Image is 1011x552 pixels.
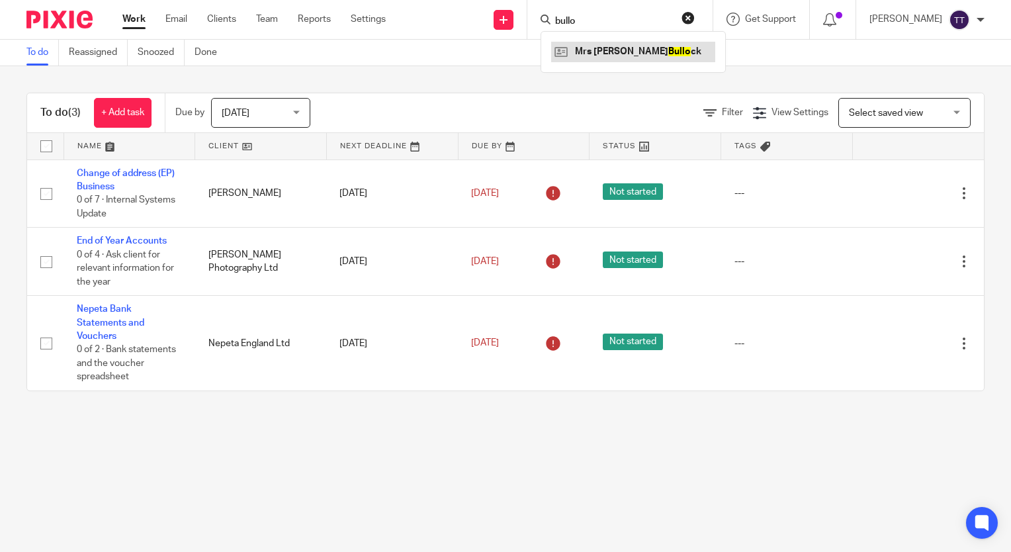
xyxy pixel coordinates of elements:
[77,304,144,341] a: Nepeta Bank Statements and Vouchers
[77,169,175,191] a: Change of address (EP) Business
[207,13,236,26] a: Clients
[165,13,187,26] a: Email
[771,108,828,117] span: View Settings
[195,296,327,391] td: Nepeta England Ltd
[138,40,185,66] a: Snoozed
[326,228,458,296] td: [DATE]
[471,338,499,347] span: [DATE]
[722,108,743,117] span: Filter
[734,187,840,200] div: ---
[122,13,146,26] a: Work
[77,250,174,287] span: 0 of 4 · Ask client for relevant information for the year
[77,236,167,246] a: End of Year Accounts
[195,228,327,296] td: [PERSON_NAME] Photography Ltd
[326,160,458,228] td: [DATE]
[849,109,923,118] span: Select saved view
[40,106,81,120] h1: To do
[298,13,331,26] a: Reports
[734,337,840,350] div: ---
[734,255,840,268] div: ---
[256,13,278,26] a: Team
[94,98,152,128] a: + Add task
[68,107,81,118] span: (3)
[681,11,695,24] button: Clear
[195,40,227,66] a: Done
[471,189,499,198] span: [DATE]
[69,40,128,66] a: Reassigned
[351,13,386,26] a: Settings
[326,296,458,391] td: [DATE]
[869,13,942,26] p: [PERSON_NAME]
[554,16,673,28] input: Search
[734,142,757,150] span: Tags
[949,9,970,30] img: svg%3E
[195,160,327,228] td: [PERSON_NAME]
[26,40,59,66] a: To do
[77,195,175,218] span: 0 of 7 · Internal Systems Update
[471,257,499,266] span: [DATE]
[175,106,204,119] p: Due by
[745,15,796,24] span: Get Support
[603,334,663,350] span: Not started
[603,183,663,200] span: Not started
[77,345,176,382] span: 0 of 2 · Bank statements and the voucher spreadsheet
[26,11,93,28] img: Pixie
[222,109,249,118] span: [DATE]
[603,252,663,268] span: Not started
